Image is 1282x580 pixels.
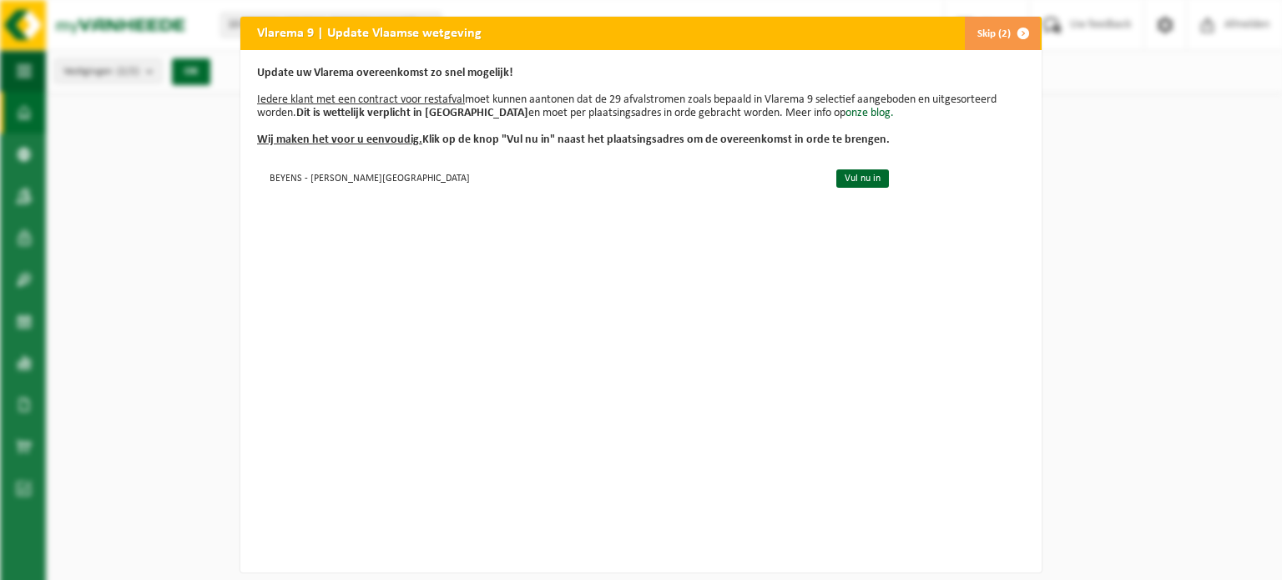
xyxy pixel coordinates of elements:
u: Wij maken het voor u eenvoudig. [257,134,422,146]
a: Vul nu in [836,169,889,188]
a: onze blog. [845,107,894,119]
b: Update uw Vlarema overeenkomst zo snel mogelijk! [257,67,513,79]
h2: Vlarema 9 | Update Vlaamse wetgeving [240,17,498,48]
button: Skip (2) [964,17,1040,50]
p: moet kunnen aantonen dat de 29 afvalstromen zoals bepaald in Vlarema 9 selectief aangeboden en ui... [257,67,1025,147]
b: Dit is wettelijk verplicht in [GEOGRAPHIC_DATA] [296,107,528,119]
td: BEYENS - [PERSON_NAME][GEOGRAPHIC_DATA] [257,164,822,191]
u: Iedere klant met een contract voor restafval [257,93,465,106]
b: Klik op de knop "Vul nu in" naast het plaatsingsadres om de overeenkomst in orde te brengen. [257,134,890,146]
